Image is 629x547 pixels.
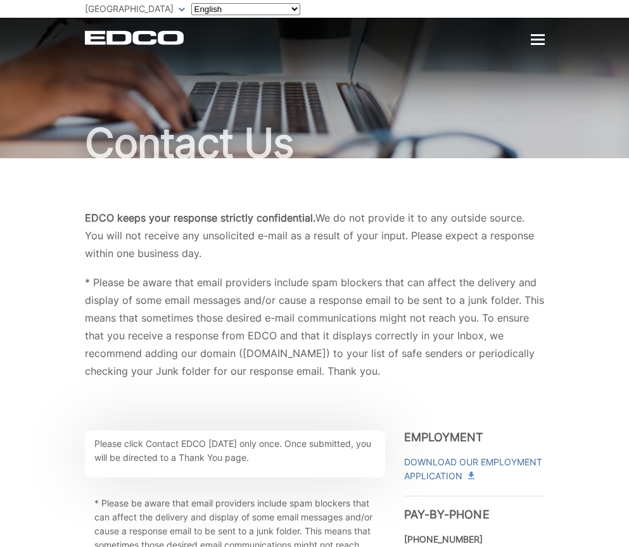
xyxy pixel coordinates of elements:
select: Select a language [191,3,300,15]
h3: Pay-by-Phone [404,496,545,522]
p: We do not provide it to any outside source. You will not receive any unsolicited e-mail as a resu... [85,209,545,262]
strong: [PHONE_NUMBER] [404,534,483,544]
p: * Please be aware that email providers include spam blockers that can affect the delivery and dis... [85,273,545,380]
h1: Contact Us [85,123,545,163]
a: Download Our Employment Application [404,455,545,483]
a: EDCD logo. Return to the homepage. [85,30,186,45]
b: EDCO keeps your response strictly confidential. [85,211,315,224]
h3: Employment [404,431,545,444]
span: [GEOGRAPHIC_DATA] [85,3,174,14]
p: Please click Contact EDCO [DATE] only once. Once submitted, you will be directed to a Thank You p... [94,437,376,465]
